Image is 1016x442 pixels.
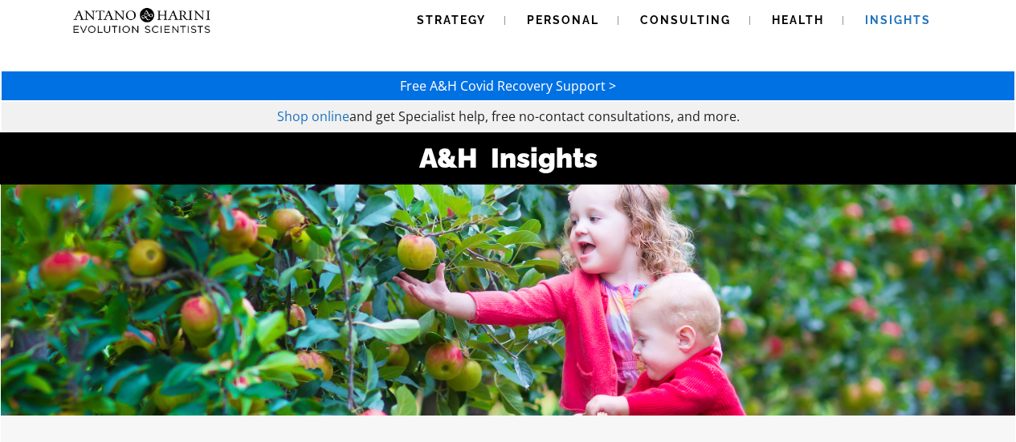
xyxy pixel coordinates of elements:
span: and get Specialist help, free no-contact consultations, and more. [349,107,740,125]
span: Personal [527,14,599,26]
span: Strategy [417,14,486,26]
span: Consulting [640,14,731,26]
a: Shop online [277,107,349,125]
span: Health [772,14,824,26]
a: Free A&H Covid Recovery Support > [400,77,616,95]
strong: A&H Insights [419,142,598,174]
span: Insights [865,14,931,26]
